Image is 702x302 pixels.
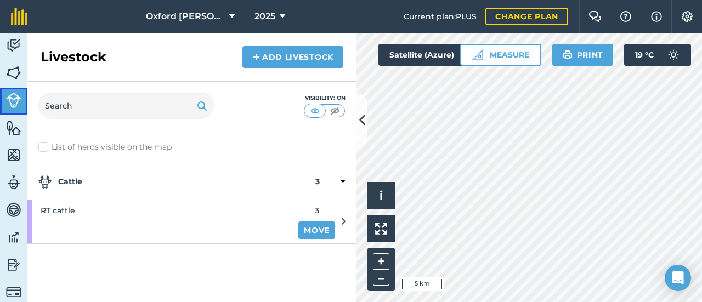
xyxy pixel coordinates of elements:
[197,99,207,112] img: svg+xml;base64,PHN2ZyB4bWxucz0iaHR0cDovL3d3dy53My5vcmcvMjAwMC9zdmciIHdpZHRoPSIxOSIgaGVpZ2h0PSIyNC...
[308,105,322,116] img: svg+xml;base64,PHN2ZyB4bWxucz0iaHR0cDovL3d3dy53My5vcmcvMjAwMC9zdmciIHdpZHRoPSI1MCIgaGVpZ2h0PSI0MC...
[375,223,387,235] img: Four arrows, one pointing top left, one top right, one bottom right and the last bottom left
[38,175,315,189] strong: Cattle
[624,44,691,66] button: 19 °C
[404,10,477,22] span: Current plan : PLUS
[651,10,662,23] img: svg+xml;base64,PHN2ZyB4bWxucz0iaHR0cDovL3d3dy53My5vcmcvMjAwMC9zdmciIHdpZHRoPSIxNyIgaGVpZ2h0PSIxNy...
[38,175,52,189] img: svg+xml;base64,PD94bWwgdmVyc2lvbj0iMS4wIiBlbmNvZGluZz0idXRmLTgiPz4KPCEtLSBHZW5lcmF0b3I6IEFkb2JlIE...
[27,200,292,243] a: RT cattle
[6,284,21,300] img: svg+xml;base64,PD94bWwgdmVyc2lvbj0iMS4wIiBlbmNvZGluZz0idXRmLTgiPz4KPCEtLSBHZW5lcmF0b3I6IEFkb2JlIE...
[378,44,484,66] button: Satellite (Azure)
[298,221,335,239] a: Move
[6,119,21,136] img: svg+xml;base64,PHN2ZyB4bWxucz0iaHR0cDovL3d3dy53My5vcmcvMjAwMC9zdmciIHdpZHRoPSI1NiIgaGVpZ2h0PSI2MC...
[665,265,691,291] div: Open Intercom Messenger
[254,10,275,23] span: 2025
[11,8,27,25] img: fieldmargin Logo
[472,49,483,60] img: Ruler icon
[367,182,395,209] button: i
[328,105,342,116] img: svg+xml;base64,PHN2ZyB4bWxucz0iaHR0cDovL3d3dy53My5vcmcvMjAwMC9zdmciIHdpZHRoPSI1MCIgaGVpZ2h0PSI0MC...
[373,270,389,286] button: –
[6,174,21,191] img: svg+xml;base64,PD94bWwgdmVyc2lvbj0iMS4wIiBlbmNvZGluZz0idXRmLTgiPz4KPCEtLSBHZW5lcmF0b3I6IEFkb2JlIE...
[6,202,21,218] img: svg+xml;base64,PD94bWwgdmVyc2lvbj0iMS4wIiBlbmNvZGluZz0idXRmLTgiPz4KPCEtLSBHZW5lcmF0b3I6IEFkb2JlIE...
[6,147,21,163] img: svg+xml;base64,PHN2ZyB4bWxucz0iaHR0cDovL3d3dy53My5vcmcvMjAwMC9zdmciIHdpZHRoPSI1NiIgaGVpZ2h0PSI2MC...
[41,48,106,66] h2: Livestock
[6,229,21,246] img: svg+xml;base64,PD94bWwgdmVyc2lvbj0iMS4wIiBlbmNvZGluZz0idXRmLTgiPz4KPCEtLSBHZW5lcmF0b3I6IEFkb2JlIE...
[41,204,75,216] span: RT cattle
[252,50,260,64] img: svg+xml;base64,PHN2ZyB4bWxucz0iaHR0cDovL3d3dy53My5vcmcvMjAwMC9zdmciIHdpZHRoPSIxNCIgaGVpZ2h0PSIyNC...
[373,253,389,270] button: +
[38,93,214,119] input: Search
[6,37,21,54] img: svg+xml;base64,PD94bWwgdmVyc2lvbj0iMS4wIiBlbmNvZGluZz0idXRmLTgiPz4KPCEtLSBHZW5lcmF0b3I6IEFkb2JlIE...
[681,11,694,22] img: A cog icon
[552,44,614,66] button: Print
[562,48,573,61] img: svg+xml;base64,PHN2ZyB4bWxucz0iaHR0cDovL3d3dy53My5vcmcvMjAwMC9zdmciIHdpZHRoPSIxOSIgaGVpZ2h0PSIyNC...
[315,175,320,189] strong: 3
[304,94,346,102] div: Visibility: On
[380,189,383,202] span: i
[6,93,21,108] img: svg+xml;base64,PD94bWwgdmVyc2lvbj0iMS4wIiBlbmNvZGluZz0idXRmLTgiPz4KPCEtLSBHZW5lcmF0b3I6IEFkb2JlIE...
[6,257,21,273] img: svg+xml;base64,PD94bWwgdmVyc2lvbj0iMS4wIiBlbmNvZGluZz0idXRmLTgiPz4KPCEtLSBHZW5lcmF0b3I6IEFkb2JlIE...
[588,11,602,22] img: Two speech bubbles overlapping with the left bubble in the forefront
[485,8,568,25] a: Change plan
[6,65,21,81] img: svg+xml;base64,PHN2ZyB4bWxucz0iaHR0cDovL3d3dy53My5vcmcvMjAwMC9zdmciIHdpZHRoPSI1NiIgaGVpZ2h0PSI2MC...
[38,141,346,153] label: List of herds visible on the map
[242,46,343,68] a: Add Livestock
[619,11,632,22] img: A question mark icon
[298,204,335,216] span: 3
[635,44,654,66] span: 19 ° C
[663,44,684,66] img: svg+xml;base64,PD94bWwgdmVyc2lvbj0iMS4wIiBlbmNvZGluZz0idXRmLTgiPz4KPCEtLSBHZW5lcmF0b3I6IEFkb2JlIE...
[146,10,225,23] span: Oxford [PERSON_NAME] Farm
[460,44,541,66] button: Measure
